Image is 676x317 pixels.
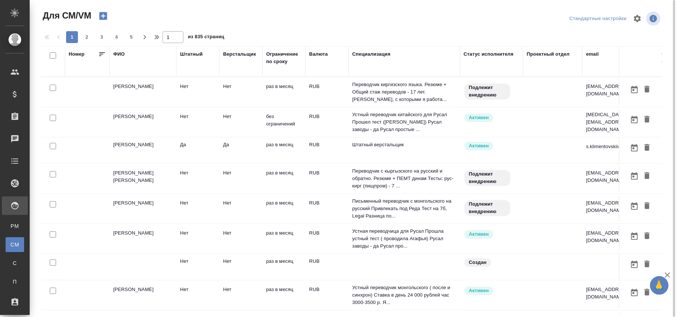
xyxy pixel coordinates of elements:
[586,50,599,58] div: email
[641,113,653,127] button: Удалить
[464,50,513,58] div: Статус исполнителя
[69,50,85,58] div: Номер
[309,50,328,58] div: Валюта
[81,33,93,41] span: 2
[469,200,506,215] p: Подлежит внедрению
[94,10,112,22] button: Создать
[6,219,24,233] a: PM
[96,31,108,43] button: 3
[110,282,176,308] td: [PERSON_NAME]
[653,278,666,293] span: 🙏
[306,137,349,163] td: RUB
[41,10,91,22] span: Для СМ/VM
[223,50,256,58] div: Верстальщик
[110,226,176,252] td: [PERSON_NAME]
[6,256,24,271] a: С
[568,13,628,24] div: split button
[262,254,306,280] td: раз в месяц
[628,199,641,213] button: Открыть календарь загрузки
[306,196,349,222] td: RUB
[641,199,653,213] button: Удалить
[81,31,93,43] button: 2
[469,231,489,238] p: Активен
[464,169,519,187] div: Свежая кровь: на первые 3 заказа по тематике ставь редактора и фиксируй оценки
[219,196,262,222] td: Нет
[352,111,456,133] p: Устный переводчик китайского для Русал Прошел тест ([PERSON_NAME]) Русал заводы - да Русал просты...
[262,79,306,105] td: раз в месяц
[352,284,456,306] p: Устный переводчик монгольского ( после и синхрон) Ставка в день 24 000 рублей час 3000-3500 р. Я...
[6,274,24,289] a: П
[180,50,203,58] div: Штатный
[306,166,349,192] td: RUB
[641,258,653,271] button: Удалить
[469,114,489,121] p: Активен
[176,254,219,280] td: Нет
[586,199,642,214] p: [EMAIL_ADDRESS][DOMAIN_NAME]
[176,282,219,308] td: Нет
[96,33,108,41] span: 3
[464,229,519,239] div: Рядовой исполнитель: назначай с учетом рейтинга
[641,83,653,97] button: Удалить
[646,12,662,26] span: Посмотреть информацию
[110,166,176,192] td: [PERSON_NAME] [PERSON_NAME]
[352,228,456,250] p: Устная переводчица для Русал Прошла устный тест ( проводила Агафья) Русал заводы - да Русал про...
[469,142,489,150] p: Активен
[352,141,456,148] p: Штатный верстальщик
[110,137,176,163] td: [PERSON_NAME]
[262,282,306,308] td: раз в месяц
[110,109,176,135] td: [PERSON_NAME]
[641,286,653,300] button: Удалить
[586,111,642,133] p: [MEDICAL_DATA][EMAIL_ADDRESS][DOMAIN_NAME]
[9,278,20,285] span: П
[110,79,176,105] td: [PERSON_NAME]
[306,226,349,252] td: RUB
[464,199,519,217] div: Свежая кровь: на первые 3 заказа по тематике ставь редактора и фиксируй оценки
[262,166,306,192] td: раз в месяц
[113,50,125,58] div: ФИО
[469,84,506,99] p: Подлежит внедрению
[9,222,20,230] span: PM
[641,169,653,183] button: Удалить
[352,197,456,220] p: Письменный переводчик с монгольского на русский Привлекать под Реда Тест на 7б, Legal Разница по...
[125,31,137,43] button: 5
[586,83,642,98] p: [EMAIL_ADDRESS][DOMAIN_NAME]
[464,141,519,151] div: Рядовой исполнитель: назначай с учетом рейтинга
[176,166,219,192] td: Нет
[469,287,489,294] p: Активен
[111,31,123,43] button: 4
[352,81,456,103] p: Переводчик киргизского языка. Резюме + Общий стаж переводов - 17 лет. [PERSON_NAME], с которыми я...
[125,33,137,41] span: 5
[176,196,219,222] td: Нет
[628,10,646,27] span: Настроить таблицу
[262,196,306,222] td: раз в месяц
[527,50,570,58] div: Проектный отдел
[628,229,641,243] button: Открыть календарь загрузки
[111,33,123,41] span: 4
[628,113,641,127] button: Открыть календарь загрузки
[6,237,24,252] a: CM
[586,169,642,184] p: [EMAIL_ADDRESS][DOMAIN_NAME]
[262,137,306,163] td: раз в месяц
[306,109,349,135] td: RUB
[464,113,519,123] div: Рядовой исполнитель: назначай с учетом рейтинга
[266,50,302,65] div: Ограничение по сроку
[306,79,349,105] td: RUB
[219,226,262,252] td: Нет
[176,109,219,135] td: Нет
[469,259,487,266] p: Создан
[9,241,20,248] span: CM
[262,109,306,135] td: без ограничений
[464,83,519,100] div: Свежая кровь: на первые 3 заказа по тематике ставь редактора и фиксируй оценки
[219,254,262,280] td: Нет
[641,229,653,243] button: Удалить
[650,276,669,295] button: 🙏
[176,79,219,105] td: Нет
[176,137,219,163] td: Да
[219,137,262,163] td: Да
[586,229,642,244] p: [EMAIL_ADDRESS][DOMAIN_NAME]
[306,254,349,280] td: RUB
[628,141,641,155] button: Открыть календарь загрузки
[219,79,262,105] td: Нет
[352,50,391,58] div: Специализация
[110,196,176,222] td: [PERSON_NAME]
